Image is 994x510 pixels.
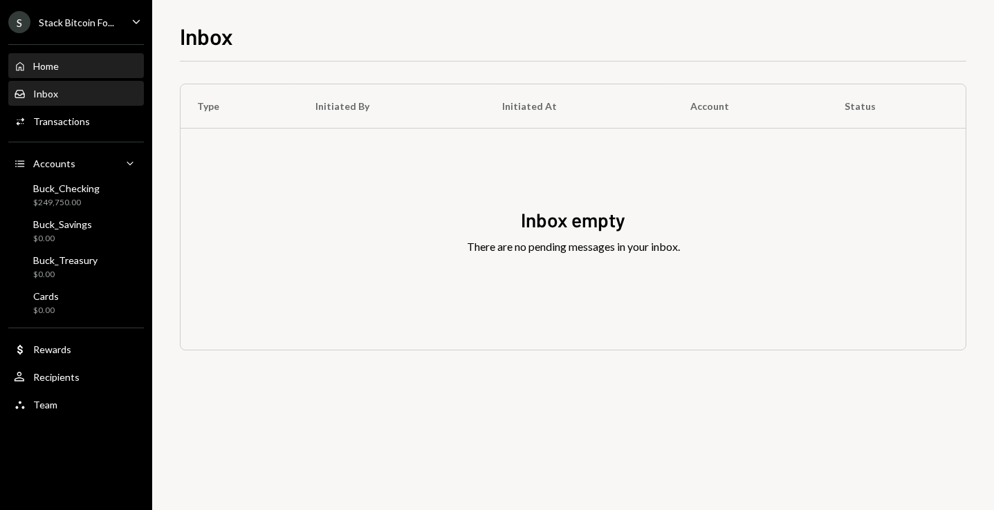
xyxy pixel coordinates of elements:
[33,233,92,245] div: $0.00
[39,17,114,28] div: Stack Bitcoin Fo...
[33,254,98,266] div: Buck_Treasury
[521,207,625,234] div: Inbox empty
[8,81,144,106] a: Inbox
[33,60,59,72] div: Home
[33,290,59,302] div: Cards
[299,84,486,129] th: Initiated By
[8,11,30,33] div: S
[8,214,144,247] a: Buck_Savings$0.00
[8,364,144,389] a: Recipients
[828,84,966,129] th: Status
[33,343,71,355] div: Rewards
[8,178,144,211] a: Buck_Checking$249,750.00
[8,286,144,319] a: Cards$0.00
[33,399,57,410] div: Team
[8,108,144,133] a: Transactions
[180,22,233,50] h1: Inbox
[33,371,80,383] div: Recipients
[181,84,299,129] th: Type
[33,218,92,230] div: Buck_Savings
[467,238,680,255] div: There are no pending messages in your inbox.
[33,88,58,100] div: Inbox
[8,337,144,361] a: Rewards
[8,250,144,283] a: Buck_Treasury$0.00
[33,197,100,209] div: $249,750.00
[33,158,75,169] div: Accounts
[33,305,59,317] div: $0.00
[8,53,144,78] a: Home
[486,84,674,129] th: Initiated At
[8,392,144,417] a: Team
[8,151,144,176] a: Accounts
[674,84,828,129] th: Account
[33,269,98,281] div: $0.00
[33,182,100,194] div: Buck_Checking
[33,115,90,127] div: Transactions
